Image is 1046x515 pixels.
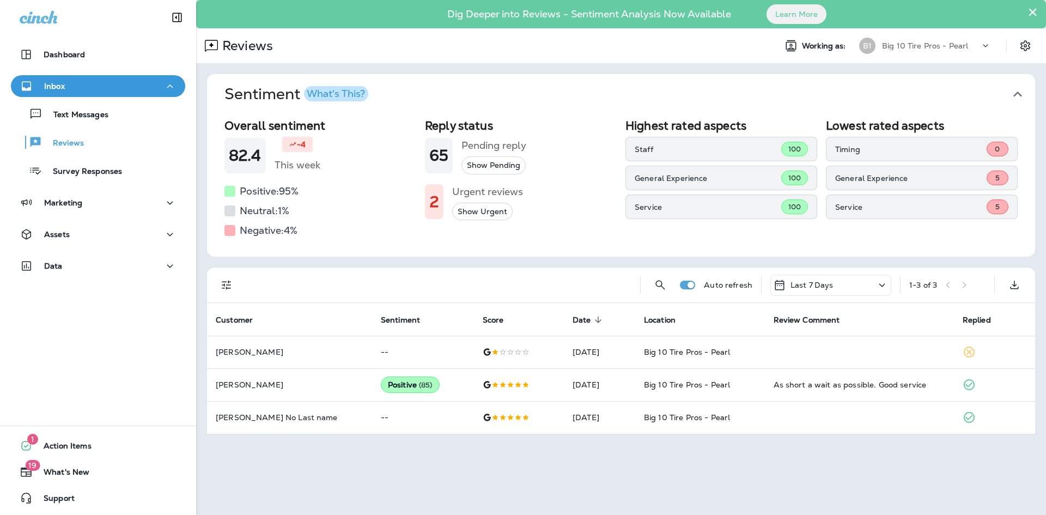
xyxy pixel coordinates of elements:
[963,316,991,325] span: Replied
[995,173,1000,183] span: 5
[564,368,635,401] td: [DATE]
[461,137,526,154] h5: Pending reply
[27,434,38,445] span: 1
[1027,3,1038,21] button: Close
[33,468,89,481] span: What's New
[11,44,185,65] button: Dashboard
[11,159,185,182] button: Survey Responses
[429,147,448,165] h1: 65
[835,203,987,211] p: Service
[635,174,781,183] p: General Experience
[767,4,826,24] button: Learn More
[240,183,299,200] h5: Positive: 95 %
[216,348,363,356] p: [PERSON_NAME]
[425,119,617,132] h2: Reply status
[995,202,1000,211] span: 5
[11,255,185,277] button: Data
[882,41,968,50] p: Big 10 Tire Pros - Pearl
[381,315,434,325] span: Sentiment
[44,230,70,239] p: Assets
[162,7,192,28] button: Collapse Sidebar
[788,202,801,211] span: 100
[297,139,306,150] p: -4
[275,156,320,174] h5: This week
[649,274,671,296] button: Search Reviews
[774,315,854,325] span: Review Comment
[207,114,1035,257] div: SentimentWhat's This?
[790,281,834,289] p: Last 7 Days
[224,85,368,104] h1: Sentiment
[372,336,474,368] td: --
[11,487,185,509] button: Support
[229,147,261,165] h1: 82.4
[995,144,1000,154] span: 0
[635,203,781,211] p: Service
[44,50,85,59] p: Dashboard
[644,316,676,325] span: Location
[564,336,635,368] td: [DATE]
[11,461,185,483] button: 19What's New
[483,316,504,325] span: Score
[44,262,63,270] p: Data
[452,183,523,201] h5: Urgent reviews
[774,316,840,325] span: Review Comment
[304,86,368,101] button: What's This?
[452,203,513,221] button: Show Urgent
[909,281,937,289] div: 1 - 3 of 3
[11,223,185,245] button: Assets
[44,82,65,90] p: Inbox
[42,167,122,177] p: Survey Responses
[216,316,253,325] span: Customer
[42,110,108,120] p: Text Messages
[240,222,297,239] h5: Negative: 4 %
[461,156,526,174] button: Show Pending
[11,131,185,154] button: Reviews
[859,38,875,54] div: B1
[372,401,474,434] td: --
[25,460,40,471] span: 19
[216,380,363,389] p: [PERSON_NAME]
[224,119,416,132] h2: Overall sentiment
[419,380,433,390] span: ( 85 )
[1004,274,1025,296] button: Export as CSV
[429,193,439,211] h1: 2
[573,316,591,325] span: Date
[788,144,801,154] span: 100
[788,173,801,183] span: 100
[802,41,848,51] span: Working as:
[416,13,763,16] p: Dig Deeper into Reviews - Sentiment Analysis Now Available
[33,494,75,507] span: Support
[826,119,1018,132] h2: Lowest rated aspects
[11,435,185,457] button: 1Action Items
[963,315,1005,325] span: Replied
[11,192,185,214] button: Marketing
[644,315,690,325] span: Location
[635,145,781,154] p: Staff
[216,74,1044,114] button: SentimentWhat's This?
[381,377,440,393] div: Positive
[44,198,82,207] p: Marketing
[835,145,987,154] p: Timing
[573,315,605,325] span: Date
[216,413,363,422] p: [PERSON_NAME] No Last name
[644,413,730,422] span: Big 10 Tire Pros - Pearl
[1015,36,1035,56] button: Settings
[381,316,420,325] span: Sentiment
[33,441,92,455] span: Action Items
[625,119,817,132] h2: Highest rated aspects
[216,315,267,325] span: Customer
[644,347,730,357] span: Big 10 Tire Pros - Pearl
[564,401,635,434] td: [DATE]
[218,38,273,54] p: Reviews
[704,281,752,289] p: Auto refresh
[644,380,730,390] span: Big 10 Tire Pros - Pearl
[240,202,289,220] h5: Neutral: 1 %
[42,138,84,149] p: Reviews
[11,75,185,97] button: Inbox
[483,315,518,325] span: Score
[307,89,365,99] div: What's This?
[835,174,987,183] p: General Experience
[774,379,945,390] div: As short a wait as possible. Good service
[216,274,238,296] button: Filters
[11,102,185,125] button: Text Messages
